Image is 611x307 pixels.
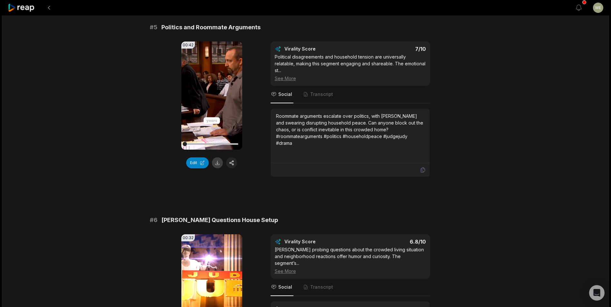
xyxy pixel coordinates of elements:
[310,91,333,98] span: Transcript
[284,238,354,245] div: Virality Score
[278,91,292,98] span: Social
[275,75,426,82] div: See More
[186,157,209,168] button: Edit
[284,46,354,52] div: Virality Score
[271,279,430,296] nav: Tabs
[161,216,278,225] span: [PERSON_NAME] Questions House Setup
[589,285,605,301] div: Open Intercom Messenger
[150,23,158,32] span: # 5
[161,23,261,32] span: Politics and Roommate Arguments
[150,216,158,225] span: # 6
[271,86,430,103] nav: Tabs
[357,238,426,245] div: 6.8 /10
[275,53,426,82] div: Political disagreements and household tension are universally relatable, making this segment enga...
[276,113,425,146] div: Roommate arguments escalate over politics, with [PERSON_NAME] and swearing disrupting household p...
[275,268,426,274] div: See More
[310,284,333,290] span: Transcript
[357,46,426,52] div: 7 /10
[278,284,292,290] span: Social
[275,246,426,274] div: [PERSON_NAME] probing questions about the crowded living situation and neighborhood reactions off...
[181,42,242,150] video: Your browser does not support mp4 format.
